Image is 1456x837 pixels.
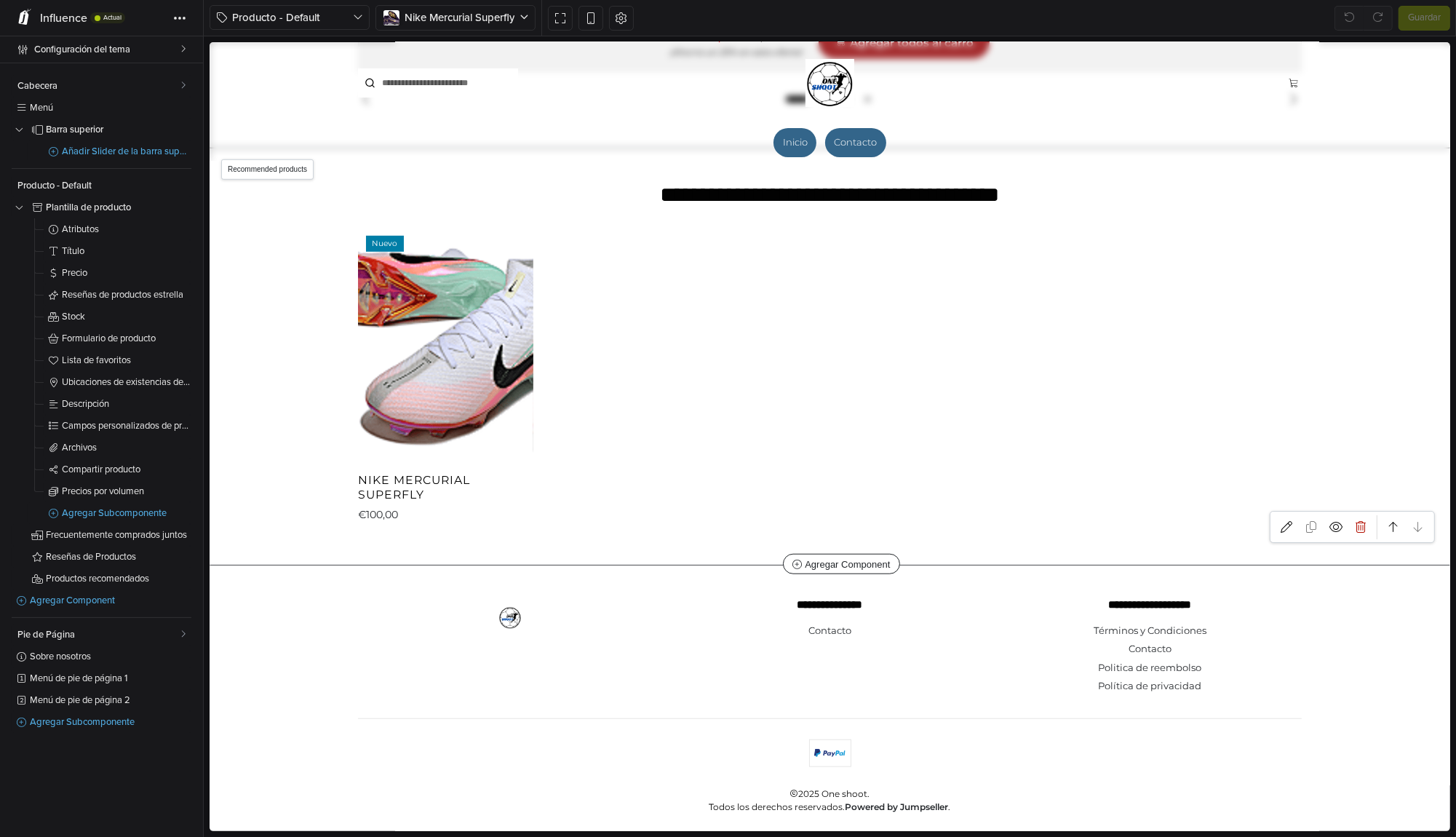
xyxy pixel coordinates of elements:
[148,467,188,477] div: €100,00
[28,140,191,162] a: Añadir Slider de la barra superior
[12,524,191,546] a: Frecuentemente comprados juntos
[30,103,191,113] span: Menú
[62,269,191,278] span: Precio
[62,400,191,409] span: Descripción
[12,646,191,667] a: Sobre nosotros
[889,617,992,633] a: Politica de reembolso
[62,487,191,496] span: Precios por volumen
[30,652,191,662] span: Sobre nosotros
[46,531,191,540] span: Frecuentemente comprados juntos
[62,290,191,300] span: Reseñas de productos estrella
[636,759,739,770] a: Powered by Jumpseller
[103,15,122,21] span: Actual
[46,574,191,584] span: Productos recomendados
[564,86,608,115] a: Inicio
[1171,472,1196,497] a: Mover hacia arriba
[44,284,191,306] a: Reseñas de productos estrella
[40,11,87,25] span: Influence
[17,630,180,640] span: Pie de Página
[30,674,191,683] span: Menú de pie de página 1
[583,517,680,528] span: Agregar Component
[12,97,191,119] a: Menú
[62,378,191,387] span: Ubicaciones de existencias de productos
[30,696,191,705] span: Menú de pie de página 2
[1408,11,1441,25] span: Guardar
[1065,472,1089,497] a: Editar
[210,5,370,30] button: Producto - Default
[62,421,191,431] span: Campos personalizados de producto
[1075,31,1092,50] button: Carro
[12,689,191,711] a: Menú de pie de página 2
[12,667,191,689] a: Menú de pie de página 1
[884,580,997,596] a: Términos y Condiciones
[44,328,191,349] a: Formulario de producto
[148,745,1093,771] div: 2025 One shoot. Todos los derechos reservados. .
[12,546,191,568] a: Reseñas de Productos
[12,75,191,97] a: Cabecera
[62,334,191,344] span: Formulario de producto
[62,312,191,322] span: Stock
[12,119,191,140] a: Barra superior
[62,247,191,256] span: Título
[12,117,104,138] span: Recommended products
[919,598,962,614] a: Contacto
[12,568,191,590] a: Productos recomendados
[1139,472,1163,497] a: Borrar
[30,596,191,606] span: Agregar Component
[44,240,191,262] a: Título
[46,203,191,213] span: Plantilla de producto
[34,39,180,60] span: Configuración del tema
[44,262,191,284] a: Precio
[156,194,194,210] div: Nuevo
[28,502,191,524] a: Agregar Subcomponente
[62,147,191,156] span: Añadir Slider de la barra superior
[44,437,191,459] a: Archivos
[232,9,353,26] span: Producto - Default
[62,465,191,475] span: Compartir producto
[12,711,191,733] a: Agregar Subcomponente
[62,509,191,518] span: Agregar Subcomponente
[44,415,191,437] a: Campos personalizados de producto
[282,557,319,593] img: One shoot
[17,181,191,191] span: Producto - Default
[148,186,325,420] a: Nuevo
[12,590,191,611] a: Agregar Component
[602,700,639,722] img: Paypal
[599,580,642,596] a: Contacto
[44,480,191,502] a: Precios por volumen
[44,218,191,240] a: Atributos
[148,26,173,55] button: Submit
[62,356,191,365] span: Lista de favoritos
[44,459,191,480] a: Compartir producto
[44,349,191,371] a: Lista de favoritos
[17,82,180,91] span: Cabecera
[1114,472,1139,497] a: Ocultar
[1399,6,1450,31] button: Guardar
[62,443,191,453] span: Archivos
[148,430,325,460] a: Nike Mercurial Superfly
[573,512,691,532] button: Agregar Component
[44,393,191,415] a: Descripción
[44,306,191,328] a: Stock
[62,225,191,234] span: Atributos
[44,371,191,393] a: Ubicaciones de existencias de productos
[46,125,191,135] span: Barra superior
[46,552,191,562] span: Reseñas de Productos
[12,197,191,218] a: Plantilla de producto
[12,624,191,646] a: Pie de Página
[596,17,644,66] img: One shoot
[889,635,992,651] a: Política de privacidad
[616,86,677,115] a: Contacto
[30,718,191,727] span: Agregar Subcomponente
